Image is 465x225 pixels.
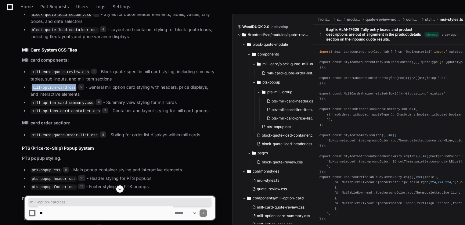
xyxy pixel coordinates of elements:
span: pages [258,151,268,155]
button: pts-popup [252,77,323,87]
span: pts-mill-group [267,90,292,95]
span: position: [409,92,426,95]
button: mill-card-quote-order-list.css [259,69,320,77]
span: Settings [113,5,130,9]
span: = [393,107,395,111]
li: - General mill option card styling with headers, price displays, and interactive elements [29,84,215,98]
span: > [413,76,415,80]
span: styles [425,17,435,22]
span: Users [76,5,88,9]
span: src [337,17,342,22]
span: quote-review-module [366,17,401,22]
span: 8 [100,131,106,137]
span: 7 [102,108,108,114]
svg: Directory [257,79,261,86]
span: import [319,50,331,54]
span: > [391,134,393,137]
span: 4 [100,26,106,32]
button: mui-styles.ts [250,176,310,185]
li: - Styles for quote header elements, labels, values, tally boxes, and date selectors [29,11,215,25]
span: block-quote-module [253,42,288,47]
span: backgroundColor: [361,139,391,142]
button: components [247,49,319,59]
span: Pull Requests [40,5,69,9]
span: frontend [318,17,332,22]
code: mill-options-card-container.css [31,109,101,114]
span: > [425,155,427,158]
svg: Directory [257,60,261,68]
svg: Directory [252,51,256,58]
span: mui-styles.ts [257,178,279,183]
span: mill-card/block-quote-mill-order-section [262,62,323,66]
span: = [374,92,376,95]
li: - Block quote-specific mill card styling, including summary tables, sub-inputs, and mill item sec... [29,68,215,82]
span: 10 [78,175,85,181]
svg: Directory [247,168,251,175]
span: Mui-selected': [333,139,359,142]
svg: Directory [252,149,256,157]
span: 224 [445,180,451,184]
code: block-quote-load-container.css [31,27,99,33]
span: import [434,50,445,54]
span: pts-mill-card-line-item.css [272,107,319,112]
span: pts-mill-card-price-list.css [272,116,319,121]
span: Logs [96,5,105,9]
span: = [361,134,362,137]
button: pts-mill-card-header.css [264,97,320,105]
code: block-quote-load-header.css [31,12,92,18]
h2: PTS (Price-to-Ship) Popup System [22,145,215,151]
span: pts-popup [262,80,280,85]
span: Mui-selected': [333,160,359,163]
span: components [258,52,279,57]
span: / [413,50,415,54]
span: 1 [402,180,404,184]
strong: Mill card components: [22,57,69,62]
button: block-quote-load-container.css [254,131,320,140]
li: - Styling for order list displays within mill cards [29,131,215,139]
span: = [376,60,377,64]
span: 1 [91,69,97,75]
span: isQuoted: [432,113,449,116]
li: - Layout and container styling for block quote loads, including flex layouts and price variance d... [29,26,215,40]
button: block-quote-review.css [254,158,315,166]
li: - Main popup container styling and interactive elements [29,166,215,174]
strong: PTS popup styling: [22,155,62,161]
span: > [404,92,406,95]
span: mill-card-quote-order-list.css [267,71,319,76]
li: - Footer styling for PTS popups [29,183,215,191]
svg: Directory [262,88,265,96]
span: pts-popup.css [267,124,291,129]
span: hasOrders: [398,113,417,116]
span: WoodDUCK 2.0 [242,24,269,29]
span: = [389,134,391,137]
span: > [419,175,421,179]
span: 11 [78,184,85,190]
span: 5 [78,84,84,90]
span: /frontend/src/modules/quote-review-module [248,32,309,37]
button: pts-mill-group [257,87,323,97]
button: pts-popup.css [259,123,320,131]
button: common/styles [242,166,314,176]
span: 6 [96,99,102,105]
li: - Header styling for PTS popups [29,175,215,182]
span: mill-option-card.css [30,200,210,205]
span: develop [274,24,288,29]
button: block-quote-load-header.css [254,140,320,148]
button: pts-mill-card-price-list.css [264,114,320,123]
span: block-quote-load-container.css [262,133,316,138]
code: mill-option-card-summary.css [31,100,95,106]
span: Merged [424,32,439,37]
span: = [423,155,425,158]
span: common/styles [253,169,279,174]
button: block-quote-module [242,40,314,49]
code: mill-card-quote-order-list.css [31,133,99,138]
span: = [387,175,389,179]
span: = [395,155,396,158]
span: block-quote-review.css [262,160,303,165]
button: pages [247,148,319,158]
span: common [406,17,420,22]
span: Home [20,5,33,9]
span: modules [347,17,361,22]
strong: Mill card order section: [22,120,70,125]
span: 9 [440,76,442,80]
